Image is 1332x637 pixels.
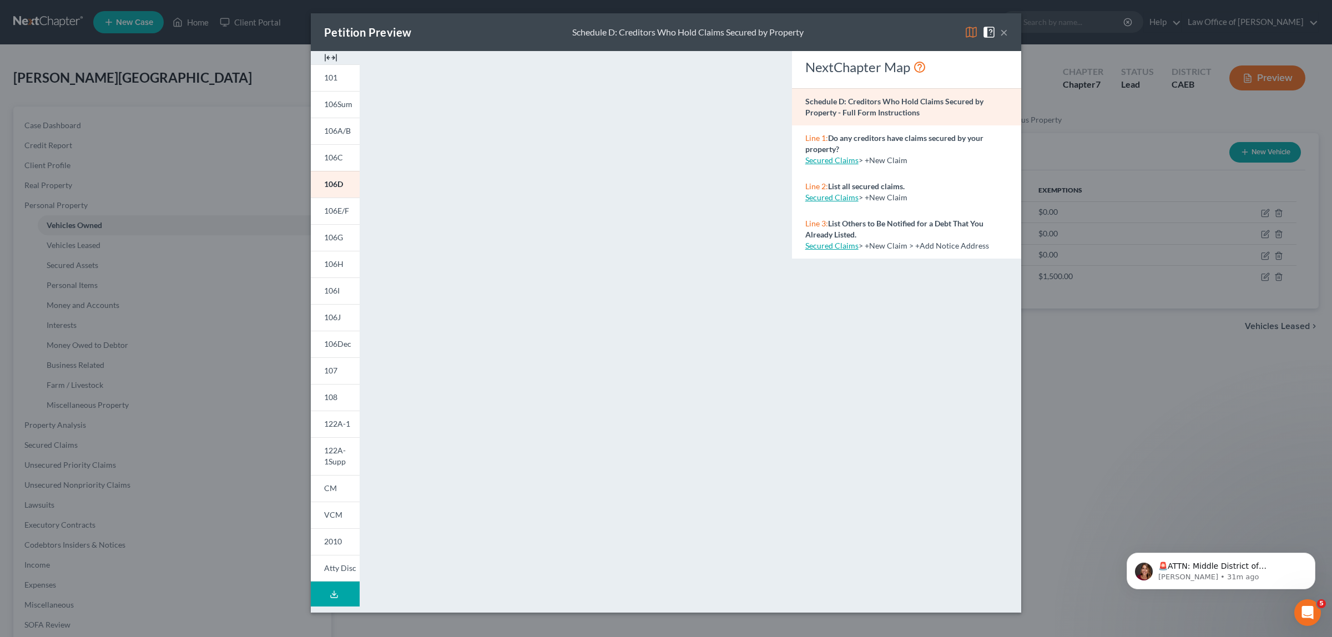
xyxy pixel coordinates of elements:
[1000,26,1008,39] button: ×
[380,60,771,601] iframe: <object ng-attr-data='[URL][DOMAIN_NAME]' type='application/pdf' width='100%' height='975px'></ob...
[805,133,983,154] strong: Do any creditors have claims secured by your property?
[1317,599,1326,608] span: 5
[324,483,337,493] span: CM
[324,510,342,519] span: VCM
[311,502,360,528] a: VCM
[324,51,337,64] img: expand-e0f6d898513216a626fdd78e52531dac95497ffd26381d4c15ee2fc46db09dca.svg
[324,446,346,466] span: 122A-1Supp
[324,563,356,573] span: Atty Disc
[572,26,804,39] div: Schedule D: Creditors Who Hold Claims Secured by Property
[311,198,360,224] a: 106E/F
[805,58,1008,76] div: NextChapter Map
[1294,599,1321,626] iframe: Intercom live chat
[805,219,828,228] span: Line 3:
[324,206,349,215] span: 106E/F
[311,437,360,475] a: 122A-1Supp
[805,241,859,250] a: Secured Claims
[324,232,343,242] span: 106G
[805,97,983,117] strong: Schedule D: Creditors Who Hold Claims Secured by Property - Full Form Instructions
[311,144,360,171] a: 106C
[324,537,342,546] span: 2010
[965,26,978,39] img: map-eea8200ae884c6f1103ae1953ef3d486a96c86aabb227e865a55264e3737af1f.svg
[311,224,360,251] a: 106G
[324,366,337,375] span: 107
[324,153,343,162] span: 106C
[859,155,907,165] span: > +New Claim
[311,277,360,304] a: 106I
[311,64,360,91] a: 101
[324,179,343,189] span: 106D
[324,339,351,348] span: 106Dec
[311,411,360,437] a: 122A-1
[324,392,337,402] span: 108
[859,241,989,250] span: > +New Claim > +Add Notice Address
[982,26,996,39] img: help-close-5ba153eb36485ed6c1ea00a893f15db1cb9b99d6cae46e1a8edb6c62d00a1a76.svg
[324,312,341,322] span: 106J
[311,528,360,555] a: 2010
[311,171,360,198] a: 106D
[324,259,344,269] span: 106H
[805,219,983,239] strong: List Others to Be Notified for a Debt That You Already Listed.
[324,286,340,295] span: 106I
[324,99,352,109] span: 106Sum
[311,357,360,384] a: 107
[311,331,360,357] a: 106Dec
[311,475,360,502] a: CM
[311,118,360,144] a: 106A/B
[805,133,828,143] span: Line 1:
[1110,529,1332,607] iframe: Intercom notifications message
[324,73,337,82] span: 101
[805,155,859,165] a: Secured Claims
[311,251,360,277] a: 106H
[311,555,360,582] a: Atty Disc
[859,193,907,202] span: > +New Claim
[828,181,905,191] strong: List all secured claims.
[311,384,360,411] a: 108
[311,91,360,118] a: 106Sum
[324,126,351,135] span: 106A/B
[311,304,360,331] a: 106J
[805,181,828,191] span: Line 2:
[324,419,350,428] span: 122A-1
[805,193,859,202] a: Secured Claims
[324,24,411,40] div: Petition Preview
